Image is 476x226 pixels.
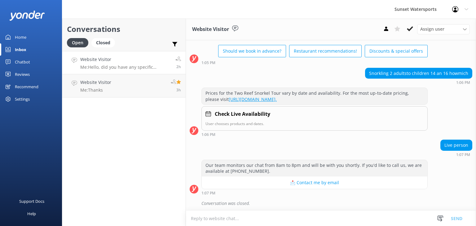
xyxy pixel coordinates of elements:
div: 2025-08-24T18:50:20.308 [190,198,472,209]
p: Me: Thanks [80,87,111,93]
div: Recommend [15,80,38,93]
img: yonder-white-logo.png [9,11,45,21]
div: Aug 24 2025 12:07pm (UTC -05:00) America/Cancun [201,191,428,195]
h4: Website Visitor [80,56,171,63]
span: Aug 24 2025 12:27pm (UTC -05:00) America/Cancun [176,64,181,69]
div: Settings [15,93,30,105]
div: Inbox [15,43,26,56]
span: Assign user [420,26,444,33]
strong: 1:06 PM [201,133,215,137]
p: Me: Hello, did you have any specific questions about the sandbar trip??? This is [PERSON_NAME] a ... [80,64,171,70]
strong: 1:07 PM [456,153,470,157]
strong: 1:07 PM [201,191,215,195]
div: Aug 24 2025 12:06pm (UTC -05:00) America/Cancun [365,80,472,85]
button: Discounts & special offers [365,45,428,57]
a: Website VisitorMe:Thanks3h [62,74,186,98]
div: Home [15,31,26,43]
h4: Check Live Availability [215,110,270,118]
strong: 1:05 PM [201,61,215,65]
p: User chooses products and dates. [205,121,424,127]
div: Snorkling 2 adultsto children 14 an 16 howmich [365,68,472,79]
div: Aug 24 2025 12:06pm (UTC -05:00) America/Cancun [201,132,428,137]
div: Closed [91,38,115,47]
a: Closed [91,39,118,46]
button: 📩 Contact me by email [202,176,427,189]
h2: Conversations [67,23,181,35]
div: Chatbot [15,56,30,68]
div: Conversation was closed. [201,198,472,209]
button: Should we book in advance? [218,45,286,57]
div: Aug 24 2025 12:05pm (UTC -05:00) America/Cancun [201,60,428,65]
button: Restaurant recommendations! [289,45,362,57]
a: [URL][DOMAIN_NAME]. [229,96,277,102]
h3: Website Visitor [192,25,229,33]
div: Live person [441,140,472,150]
h4: Website Visitor [80,79,111,86]
div: Prices for the Two Reef Snorkel Tour vary by date and availability. For the most up-to-date prici... [202,88,427,104]
div: Support Docs [19,195,44,207]
div: Assign User [417,24,470,34]
span: Aug 24 2025 10:46am (UTC -05:00) America/Cancun [176,87,181,93]
div: Our team monitors our chat from 8am to 8pm and will be with you shortly. If you'd like to call us... [202,160,427,176]
a: Open [67,39,91,46]
div: Open [67,38,88,47]
strong: 1:06 PM [456,81,470,85]
a: Website VisitorMe:Hello, did you have any specific questions about the sandbar trip??? This is [P... [62,51,186,74]
div: Reviews [15,68,30,80]
div: Aug 24 2025 12:07pm (UTC -05:00) America/Cancun [440,152,472,157]
div: Help [27,207,36,220]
